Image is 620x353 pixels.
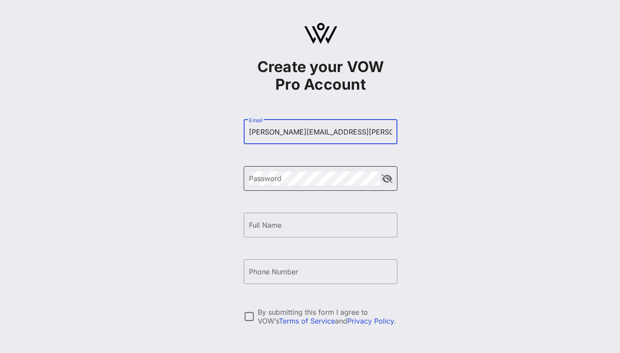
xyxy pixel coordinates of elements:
[304,23,337,44] img: logo.svg
[249,125,392,139] input: Email
[249,117,263,124] label: Email
[258,308,397,325] div: By submitting this form I agree to VOW’s and .
[347,317,394,325] a: Privacy Policy
[382,175,393,183] button: append icon
[279,317,335,325] a: Terms of Service
[244,58,397,93] h1: Create your VOW Pro Account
